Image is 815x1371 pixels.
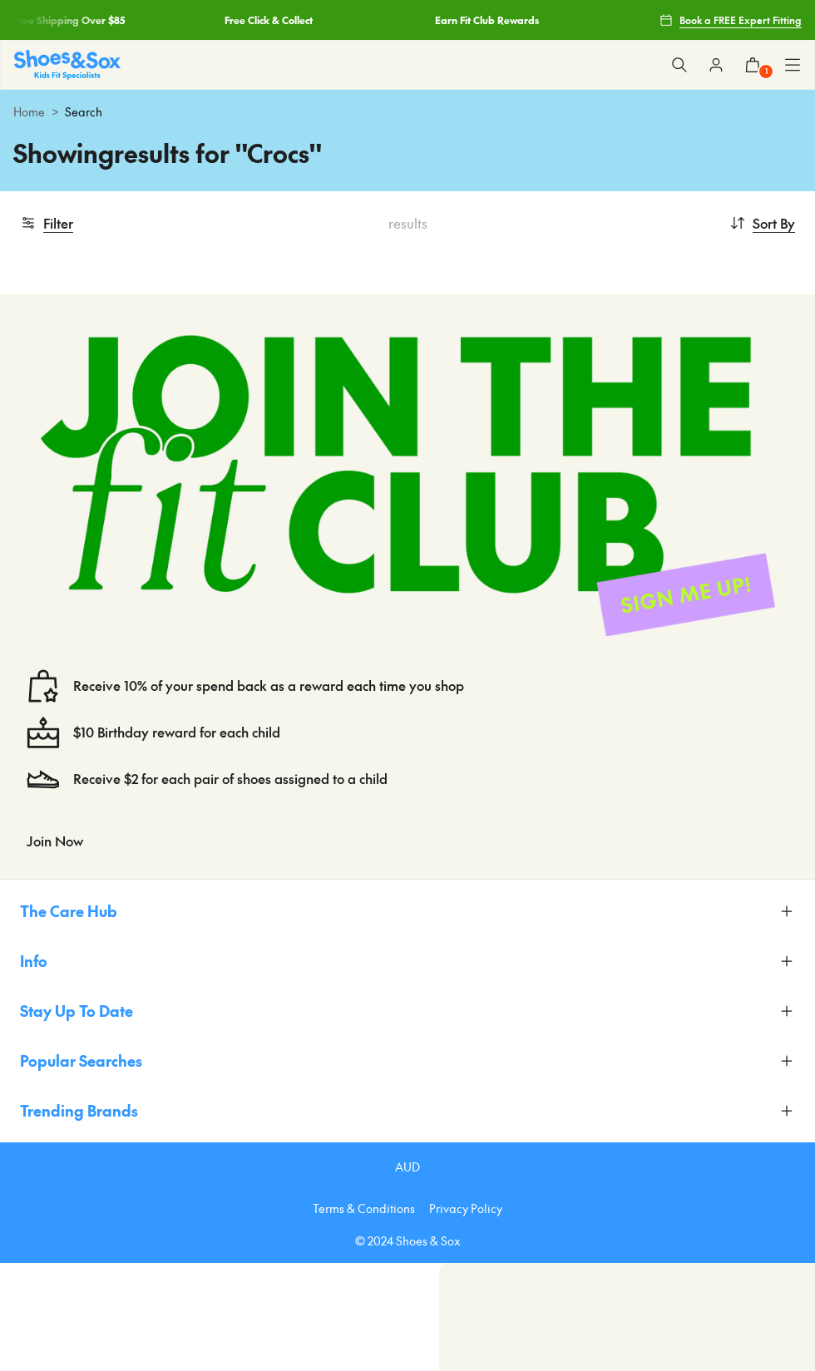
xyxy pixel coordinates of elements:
span: 1 [758,63,774,80]
a: Book a FREE Expert Fitting [659,5,802,35]
button: 1 [734,47,771,83]
span: Stay Up To Date [20,999,133,1022]
img: Vector_3098.svg [27,762,60,796]
a: Terms & Conditions [313,1200,415,1217]
button: Sort By [729,205,795,241]
img: vector1.svg [27,669,60,703]
span: Search [65,103,102,121]
p: AUD [395,1158,420,1176]
button: Stay Up To Date [20,993,795,1029]
a: Shoes & Sox [14,50,121,79]
span: Info [20,949,47,972]
span: The Care Hub [20,900,117,922]
span: Sort By [753,213,795,233]
h1: Showing results for " Crocs " [13,134,321,171]
span: Book a FREE Expert Fitting [679,12,802,27]
div: > [13,103,802,121]
a: Receive 10% of your spend back as a reward each time you shop [73,677,464,695]
button: Popular Searches [20,1043,795,1079]
span: Popular Searches [20,1049,142,1072]
button: The Care Hub [20,893,795,930]
span: Trending Brands [20,1099,138,1122]
img: cake--candle-birthday-event-special-sweet-cake-bake.svg [27,716,60,749]
a: Home [13,103,45,121]
button: Join Now [27,822,83,859]
img: SNS_Logo_Responsive.svg [14,50,121,79]
button: Info [20,943,795,979]
a: $10 Birthday reward for each child [73,723,280,742]
p: © 2024 Shoes & Sox [355,1232,461,1250]
button: Trending Brands [20,1092,795,1129]
img: join-up.png [13,308,802,663]
button: Filter [20,205,73,241]
a: Privacy Policy [429,1200,502,1217]
a: Receive $2 for each pair of shoes assigned to a child [73,770,388,788]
